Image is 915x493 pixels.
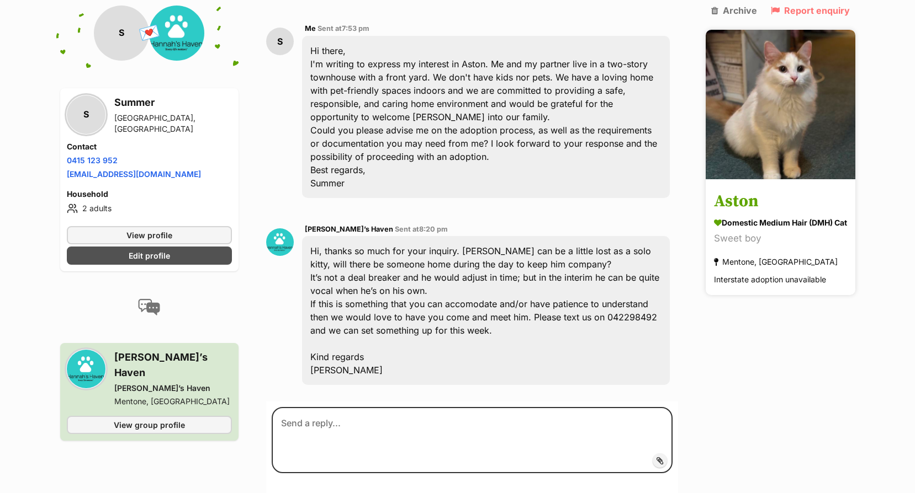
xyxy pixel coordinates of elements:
h3: Aston [714,190,847,215]
a: Report enquiry [771,6,850,15]
span: Sent at [395,225,448,233]
div: S [94,6,149,61]
img: conversation-icon-4a6f8262b818ee0b60e3300018af0b2d0b884aa5de6e9bcb8d3d4eeb1a70a7c4.svg [138,299,160,315]
a: Edit profile [67,246,232,265]
h4: Household [67,189,232,200]
div: Sweet boy [714,232,847,246]
span: [PERSON_NAME]’s Haven [305,225,393,233]
div: S [67,95,105,134]
div: Domestic Medium Hair (DMH) Cat [714,217,847,229]
h3: Summer [114,95,232,110]
span: Interstate adoption unavailable [714,275,826,285]
a: View group profile [67,416,232,434]
div: Hi, thanks so much for your inquiry. [PERSON_NAME] can be a little lost as a solo kitty, will the... [302,236,670,385]
li: 2 adults [67,202,232,215]
div: [PERSON_NAME]’s Haven [114,383,232,394]
div: Hi there, I'm writing to express my interest in Aston. Me and my partner live in a two-story town... [302,36,670,198]
img: Hannah’s Haven profile pic [266,228,294,256]
h3: [PERSON_NAME]’s Haven [114,350,232,381]
a: Aston Domestic Medium Hair (DMH) Cat Sweet boy Mentone, [GEOGRAPHIC_DATA] Interstate adoption una... [706,181,855,296]
span: 💌 [137,22,162,45]
span: 8:20 pm [419,225,448,233]
span: 7:53 pm [342,24,369,33]
h4: Contact [67,141,232,152]
span: Me [305,24,316,33]
a: View profile [67,226,232,244]
span: View group profile [114,419,185,431]
img: Aston [706,30,855,179]
div: S [266,28,294,55]
img: Hannah’s Haven profile pic [149,6,204,61]
span: Edit profile [129,250,170,261]
div: Mentone, [GEOGRAPHIC_DATA] [714,255,838,270]
div: [GEOGRAPHIC_DATA], [GEOGRAPHIC_DATA] [114,112,232,135]
a: [EMAIL_ADDRESS][DOMAIN_NAME] [67,169,201,179]
a: Archive [711,6,757,15]
img: Hannah’s Haven profile pic [67,350,105,388]
span: Sent at [318,24,369,33]
a: 0415 123 952 [67,156,118,165]
div: Mentone, [GEOGRAPHIC_DATA] [114,396,232,407]
span: View profile [126,229,172,241]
